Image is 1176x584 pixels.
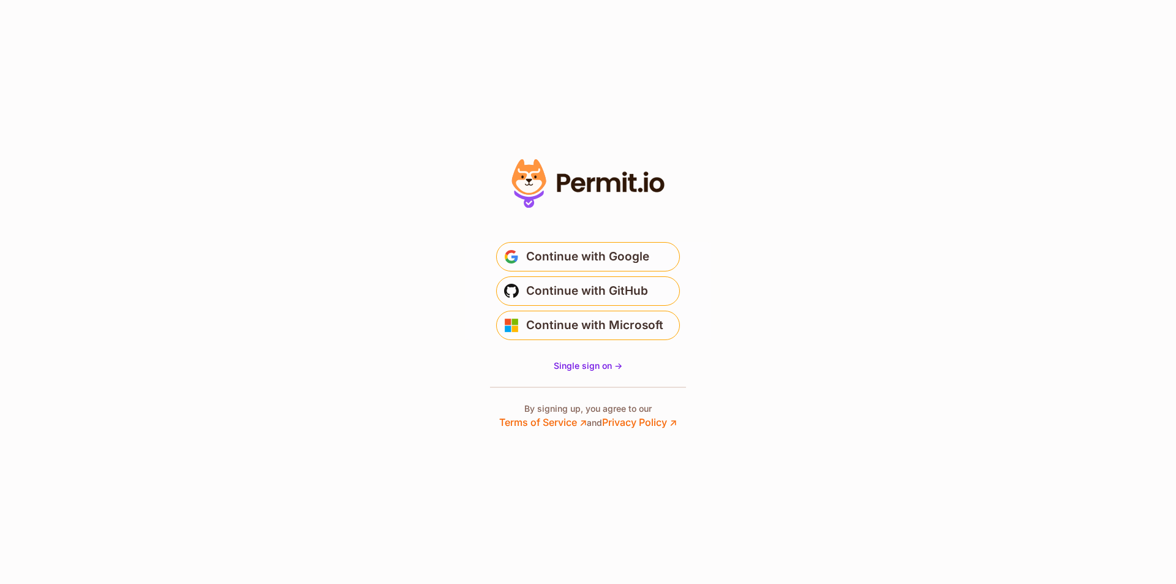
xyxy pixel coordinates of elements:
button: Continue with Microsoft [496,311,680,340]
a: Terms of Service ↗ [499,416,587,428]
button: Continue with Google [496,242,680,271]
span: Continue with GitHub [526,281,648,301]
span: Continue with Google [526,247,649,267]
span: Single sign on -> [554,360,622,371]
p: By signing up, you agree to our and [499,403,677,430]
a: Single sign on -> [554,360,622,372]
a: Privacy Policy ↗ [602,416,677,428]
button: Continue with GitHub [496,276,680,306]
span: Continue with Microsoft [526,316,663,335]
